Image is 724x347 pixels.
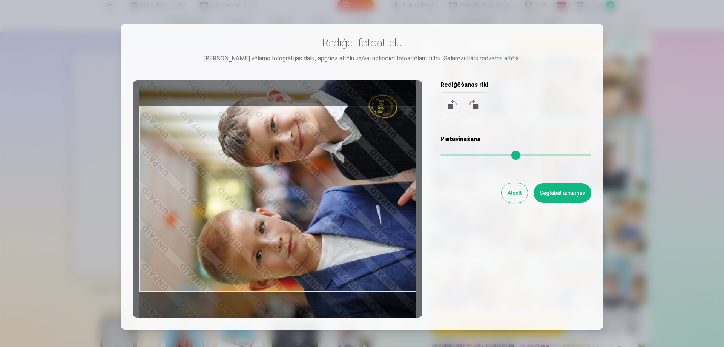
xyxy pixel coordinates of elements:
h3: Rediģēt fotoattēlu [133,36,591,49]
button: Atcelt [502,183,528,203]
button: Saglabāt izmaiņas [534,183,591,203]
h5: Rediģēšanas rīki [440,80,591,89]
h5: Pietuvināšana [440,135,591,144]
div: [PERSON_NAME] vēlamo fotogrāfijas daļu, apgriez attēlu un/vai uzlieciet fotoattēlam filtru. Galar... [133,54,591,63]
